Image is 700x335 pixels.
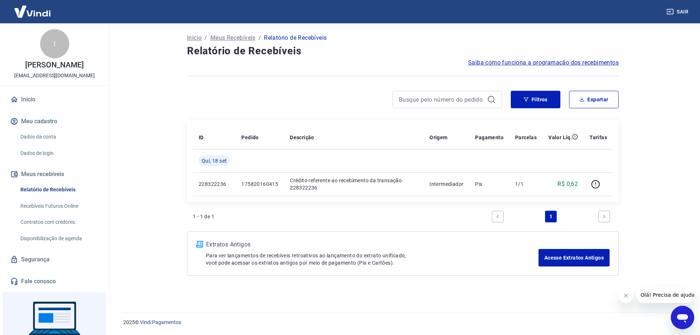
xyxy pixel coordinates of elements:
[492,211,503,222] a: Previous page
[399,94,484,105] input: Busque pelo número do pedido
[9,166,100,182] button: Meus recebíveis
[429,180,463,188] p: Intermediador
[671,306,694,329] iframe: Button to launch messaging window
[258,34,261,42] p: /
[17,231,100,246] a: Disponibilização de agenda
[187,34,202,42] a: Início
[264,34,327,42] p: Relatório de Recebíveis
[206,252,538,266] p: Para ver lançamentos de recebíveis retroativos ao lançamento do extrato unificado, você pode aces...
[475,180,503,188] p: Pix
[9,113,100,129] button: Meu cadastro
[241,134,258,141] p: Pedido
[9,91,100,108] a: Início
[17,215,100,230] a: Contratos com credores
[515,180,537,188] p: 1/1
[241,180,278,188] p: 175820160415
[187,44,619,58] h4: Relatório de Recebíveis
[511,91,560,108] button: Filtros
[290,134,314,141] p: Descrição
[14,72,95,79] p: [EMAIL_ADDRESS][DOMAIN_NAME]
[489,208,613,225] ul: Pagination
[199,180,230,188] p: 228322236
[515,134,537,141] p: Parcelas
[202,157,227,164] span: Qui, 18 set
[206,240,538,249] p: Extratos Antigos
[196,241,203,248] img: ícone
[619,288,633,303] iframe: Close message
[17,146,100,161] a: Dados de login
[429,134,447,141] p: Origem
[25,61,83,69] p: [PERSON_NAME]
[590,134,607,141] p: Tarifas
[40,29,69,58] div: I
[205,34,207,42] p: /
[468,58,619,67] a: Saiba como funciona a programação dos recebimentos
[598,211,610,222] a: Next page
[548,134,572,141] p: Valor Líq.
[17,199,100,214] a: Recebíveis Futuros Online
[665,5,691,19] button: Sair
[210,34,256,42] a: Meus Recebíveis
[123,319,682,326] p: 2025 ©
[9,273,100,289] a: Fale conosco
[17,129,100,144] a: Dados da conta
[475,134,503,141] p: Pagamento
[636,287,694,303] iframe: Message from company
[538,249,610,266] a: Acesse Extratos Antigos
[290,177,418,191] p: Crédito referente ao recebimento da transação 228322236
[193,213,214,220] p: 1 - 1 de 1
[140,319,181,325] a: Vindi Pagamentos
[199,134,204,141] p: ID
[569,91,619,108] button: Exportar
[9,0,56,23] img: Vindi
[9,252,100,268] a: Segurança
[17,182,100,197] a: Relatório de Recebíveis
[545,211,557,222] a: Page 1 is your current page
[557,180,578,188] p: R$ 0,62
[4,5,61,11] span: Olá! Precisa de ajuda?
